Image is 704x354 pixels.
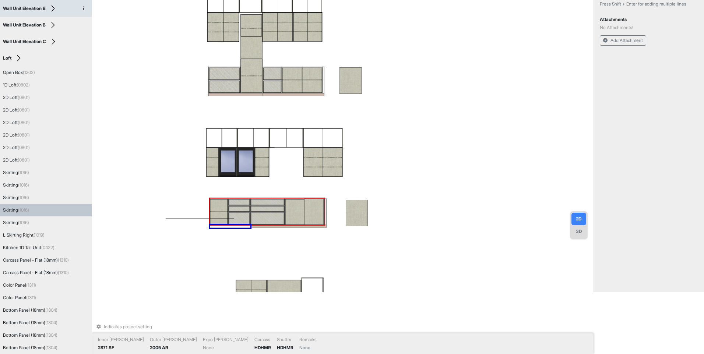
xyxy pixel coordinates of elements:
span: (0801) [18,120,30,125]
span: (1304) [45,345,57,350]
div: Carcass Panel - Flat (18mm) [3,257,69,263]
span: (1019) [34,232,45,238]
div: Bottom Panel (18mm) [3,307,57,314]
span: (0422) [41,245,54,250]
div: 2D [571,213,586,225]
span: (1016) [18,195,29,200]
div: Wall Unit Elevation B [3,22,46,28]
button: Loft [3,54,24,62]
div: Skirting [3,194,29,201]
div: Wall Unit Elevation C [3,39,46,44]
span: (1304) [45,332,57,338]
span: (1311) [26,295,36,300]
span: (1016) [18,207,29,213]
span: (1016) [18,182,29,188]
div: 2D Loft [3,157,30,163]
img: 2RDWDt7uADsAAAAASUVORK5CYII= [210,198,228,199]
div: 2D Loft [3,94,30,101]
div: 2D Loft [3,144,30,151]
img: 2RDWDt7uADsAAAAASUVORK5CYII= [250,198,285,199]
img: 2RDWDt7uADsAAAAASUVORK5CYII= [228,198,250,199]
span: (1202) [23,70,35,75]
img: 2RDWDt7uADsAAAAASUVORK5CYII= [208,80,240,81]
div: Press Shift + Enter for adding multiple lines [600,1,698,7]
span: (0801) [18,132,30,138]
div: Skirting [3,219,29,226]
div: Skirting [3,169,29,176]
span: Attachments [600,17,627,22]
div: Open Box [3,69,35,76]
img: 2RDWDt7uADsAAAAASUVORK5CYII= [285,198,305,199]
div: 2D Loft [3,119,30,126]
span: (0801) [18,107,30,113]
div: Color Panel [3,282,36,288]
div: L Skirting Right [3,232,45,238]
img: 2RDWDt7uADsAAAAASUVORK5CYII= [263,67,282,68]
span: (1310) [58,270,69,275]
img: 2RDWDt7uADsAAAAASUVORK5CYII= [282,67,302,68]
img: 2RDWDt7uADsAAAAASUVORK5CYII= [208,67,240,68]
img: 2RDWDt7uADsAAAAASUVORK5CYII= [250,205,285,206]
div: Wall Unit Elevation B [3,6,46,11]
span: No Attachments! [600,24,698,31]
span: (0801) [18,145,30,150]
div: Skirting [3,182,29,188]
img: 2RDWDt7uADsAAAAASUVORK5CYII= [302,67,323,68]
div: Color Panel [3,294,36,301]
div: 2D Loft [3,107,30,113]
span: (1311) [26,282,36,288]
button: Wall Unit Elevation C [3,38,59,45]
button: Wall Unit Elevation B [3,5,59,12]
div: Loft [3,56,11,61]
div: Skirting [3,207,29,213]
img: 2RDWDt7uADsAAAAASUVORK5CYII= [263,80,282,81]
div: 2D Loft [3,132,30,138]
span: (1310) [58,257,69,263]
div: Carcass Panel - Flat (18mm) [3,269,69,276]
div: Kitchen 1D Tall Unit [3,244,54,251]
img: 2RDWDt7uADsAAAAASUVORK5CYII= [250,212,285,213]
span: (0802) [17,82,30,88]
span: (0801) [18,157,30,163]
div: 3D [571,225,586,238]
img: 2RDWDt7uADsAAAAASUVORK5CYII= [228,212,250,213]
div: Bottom Panel (18mm) [3,344,57,351]
span: (1304) [45,320,57,325]
button: Wall Unit Elevation B [3,21,59,29]
div: Bottom Panel (18mm) [3,319,57,326]
span: (0801) [18,95,30,100]
span: (1304) [45,307,57,313]
div: Bottom Panel (18mm) [3,332,57,339]
button: Add Attachment [600,35,646,46]
span: (1016) [18,170,29,175]
span: (1016) [18,220,29,225]
div: 1D Loft [3,82,30,88]
img: 2RDWDt7uADsAAAAASUVORK5CYII= [228,205,250,206]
